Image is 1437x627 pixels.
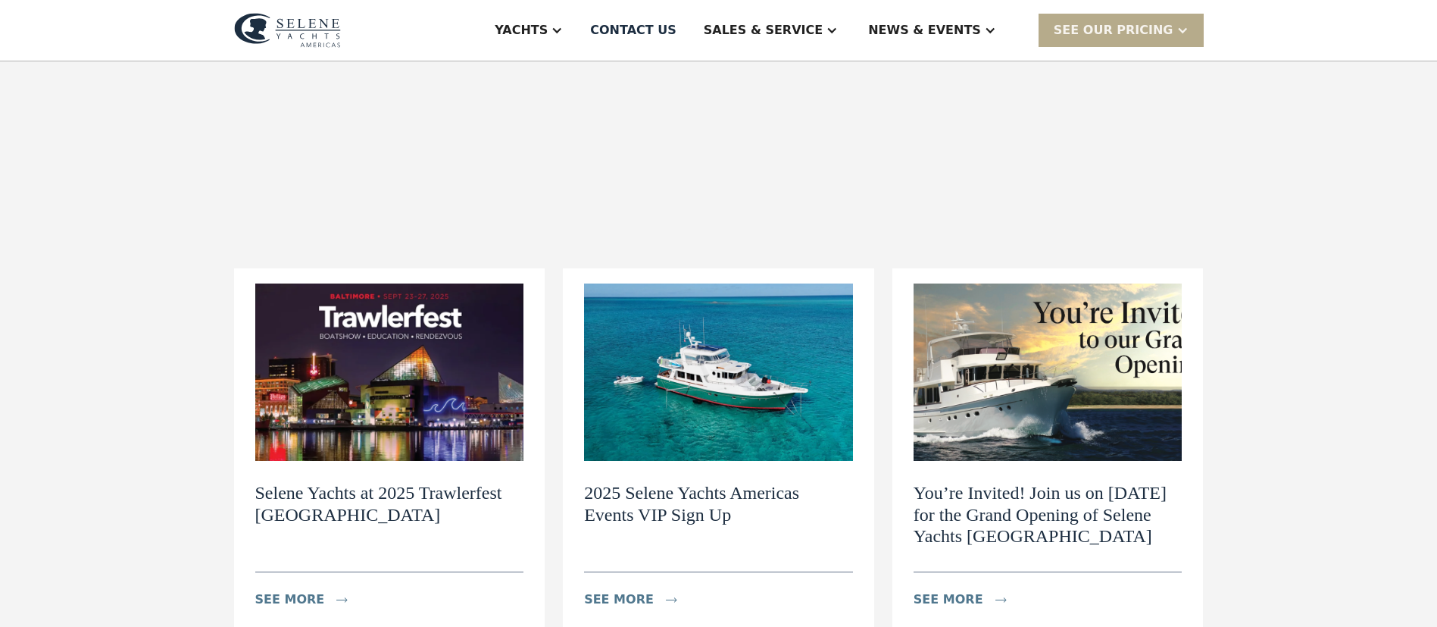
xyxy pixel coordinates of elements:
div: Sales & Service [704,21,823,39]
img: icon [995,597,1007,603]
div: see more [255,591,325,609]
img: icon [336,597,348,603]
div: Contact US [590,21,676,39]
div: News & EVENTS [868,21,981,39]
img: icon [666,597,677,603]
h2: You’re Invited! Join us on [DATE] for the Grand Opening of Selene Yachts [GEOGRAPHIC_DATA] [914,482,1182,547]
h2: Selene Yachts at 2025 Trawlerfest [GEOGRAPHIC_DATA] [255,482,524,526]
img: logo [234,13,341,48]
div: see more [584,591,654,609]
h2: 2025 Selene Yachts Americas Events VIP Sign Up [584,482,853,526]
div: SEE Our Pricing [1054,21,1173,39]
div: see more [914,591,983,609]
div: Yachts [495,21,548,39]
div: SEE Our Pricing [1039,14,1204,46]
